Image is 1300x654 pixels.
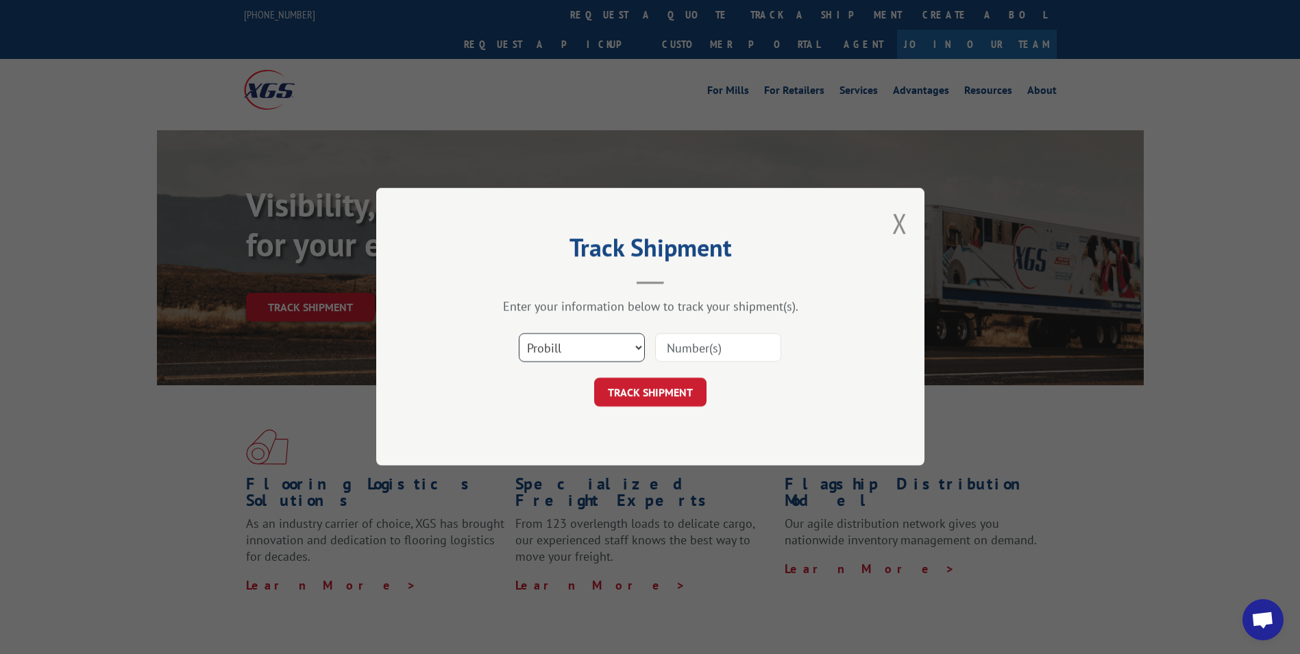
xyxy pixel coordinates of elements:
[1242,599,1284,640] a: Open chat
[892,205,907,241] button: Close modal
[594,378,707,407] button: TRACK SHIPMENT
[655,334,781,363] input: Number(s)
[445,238,856,264] h2: Track Shipment
[445,299,856,315] div: Enter your information below to track your shipment(s).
